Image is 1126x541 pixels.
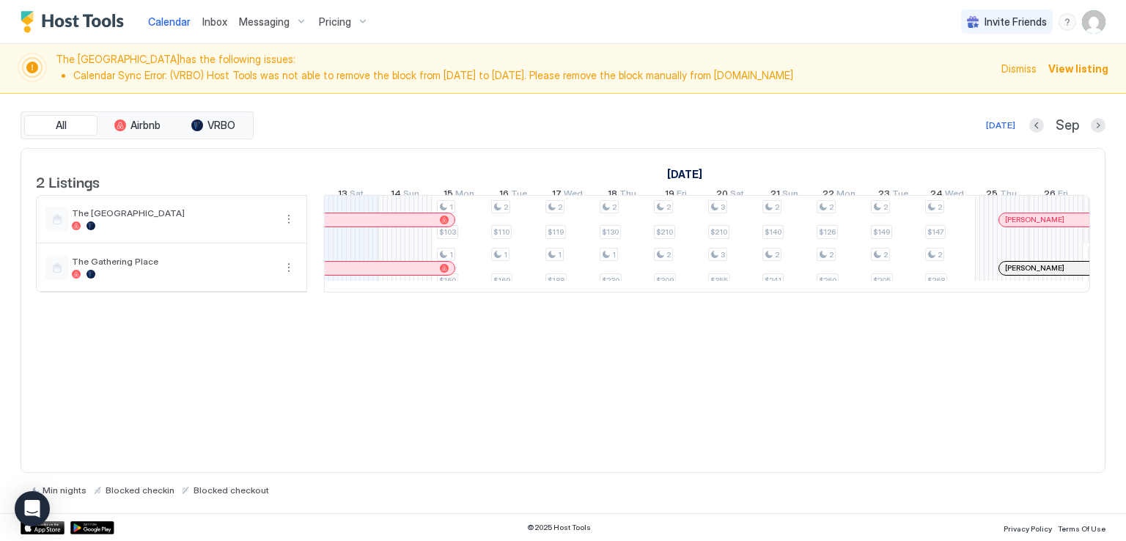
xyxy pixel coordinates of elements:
[619,188,636,203] span: Thu
[873,276,891,285] span: $205
[1048,61,1108,76] div: View listing
[986,119,1015,132] div: [DATE]
[710,276,728,285] span: $355
[930,188,943,203] span: 24
[1005,263,1064,273] span: [PERSON_NAME]
[1058,188,1068,203] span: Fri
[511,188,527,203] span: Tue
[663,163,706,185] a: September 1, 2025
[504,202,508,212] span: 2
[100,115,174,136] button: Airbnb
[1001,61,1037,76] span: Dismiss
[56,53,993,84] span: The [GEOGRAPHIC_DATA] has the following issues:
[1005,215,1064,224] span: [PERSON_NAME]
[177,115,250,136] button: VRBO
[1004,520,1052,535] a: Privacy Policy
[878,188,890,203] span: 23
[319,15,351,29] span: Pricing
[558,202,562,212] span: 2
[770,188,780,203] span: 21
[444,188,453,203] span: 15
[608,188,617,203] span: 18
[280,259,298,276] div: menu
[1000,188,1017,203] span: Thu
[130,119,161,132] span: Airbnb
[1059,13,1076,31] div: menu
[612,250,616,260] span: 1
[982,185,1020,206] a: September 25, 2025
[730,188,744,203] span: Sat
[148,15,191,28] span: Calendar
[829,250,834,260] span: 2
[765,276,781,285] span: $241
[558,250,562,260] span: 1
[387,185,423,206] a: September 14, 2025
[938,250,942,260] span: 2
[439,227,456,237] span: $103
[1082,10,1105,34] div: User profile
[72,207,274,218] span: The [GEOGRAPHIC_DATA]
[716,188,728,203] span: 20
[449,202,453,212] span: 1
[986,188,998,203] span: 25
[665,188,674,203] span: 19
[43,485,87,496] span: Min nights
[548,276,564,285] span: $188
[24,115,97,136] button: All
[612,202,617,212] span: 2
[207,119,235,132] span: VRBO
[440,185,478,206] a: September 15, 2025
[767,185,802,206] a: September 21, 2025
[873,227,890,237] span: $149
[548,185,586,206] a: September 17, 2025
[836,188,855,203] span: Mon
[36,170,100,192] span: 2 Listings
[710,227,727,237] span: $210
[602,227,619,237] span: $130
[338,188,347,203] span: 13
[73,69,993,82] li: Calendar Sync Error: (VRBO) Host Tools was not able to remove the block from [DATE] to [DATE]. Pl...
[782,188,798,203] span: Sun
[775,202,779,212] span: 2
[1029,118,1044,133] button: Previous month
[21,11,130,33] a: Host Tools Logo
[775,250,779,260] span: 2
[927,276,945,285] span: $268
[72,256,274,267] span: The Gathering Place
[504,250,507,260] span: 1
[666,250,671,260] span: 2
[493,227,509,237] span: $110
[883,202,888,212] span: 2
[280,259,298,276] button: More options
[883,250,888,260] span: 2
[334,185,367,206] a: September 13, 2025
[985,15,1047,29] span: Invite Friends
[721,250,725,260] span: 3
[602,276,619,285] span: $230
[391,188,401,203] span: 14
[106,485,174,496] span: Blocked checkin
[493,276,510,285] span: $169
[499,188,509,203] span: 16
[15,491,50,526] div: Open Intercom Messenger
[927,185,968,206] a: September 24, 2025
[1044,188,1056,203] span: 26
[21,521,65,534] a: App Store
[70,521,114,534] div: Google Play Store
[1040,185,1072,206] a: September 26, 2025
[280,210,298,228] div: menu
[280,210,298,228] button: More options
[892,188,908,203] span: Tue
[656,227,673,237] span: $210
[564,188,583,203] span: Wed
[666,202,671,212] span: 2
[604,185,640,206] a: September 18, 2025
[202,15,227,28] span: Inbox
[938,202,942,212] span: 2
[721,202,725,212] span: 3
[1004,524,1052,533] span: Privacy Policy
[403,188,419,203] span: Sun
[945,188,964,203] span: Wed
